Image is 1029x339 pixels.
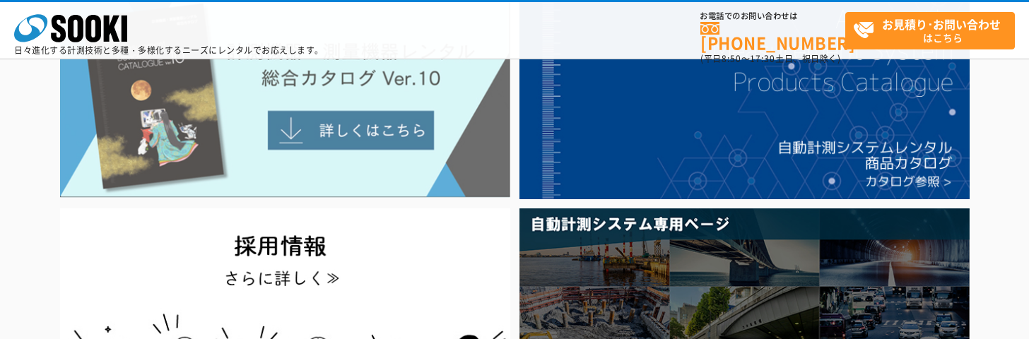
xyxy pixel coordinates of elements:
[700,12,845,20] span: お電話でのお問い合わせは
[700,52,840,65] span: (平日 ～ 土日、祝日除く)
[722,52,741,65] span: 8:50
[14,46,324,54] p: 日々進化する計測技術と多種・多様化するニーズにレンタルでお応えします。
[882,16,1001,32] strong: お見積り･お問い合わせ
[750,52,775,65] span: 17:30
[853,13,1014,48] span: はこちら
[845,12,1015,49] a: お見積り･お問い合わせはこちら
[700,22,845,51] a: [PHONE_NUMBER]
